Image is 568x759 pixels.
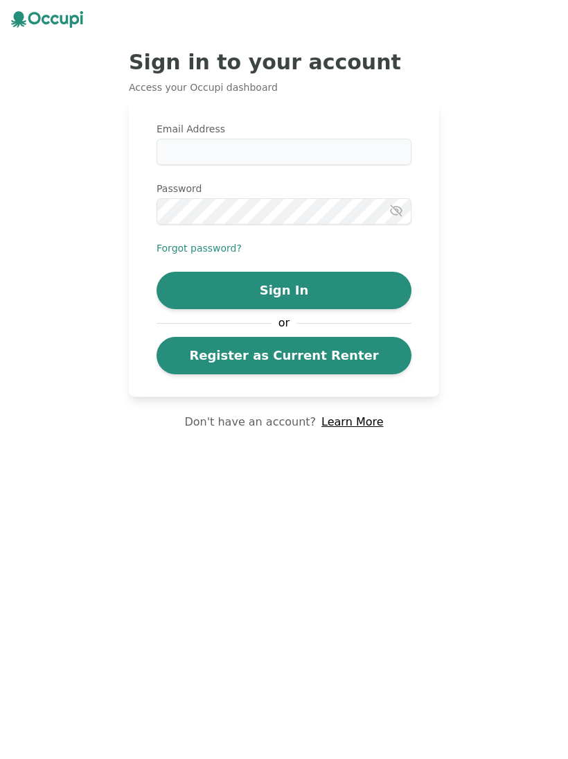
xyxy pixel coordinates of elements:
a: Register as Current Renter [157,337,411,374]
p: Don't have an account? [184,414,316,430]
h2: Sign in to your account [129,50,439,75]
button: Forgot password? [157,241,242,255]
span: or [272,315,296,331]
a: Learn More [321,414,383,430]
label: Email Address [157,122,411,136]
button: Sign In [157,272,411,309]
p: Access your Occupi dashboard [129,80,439,94]
label: Password [157,182,411,195]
